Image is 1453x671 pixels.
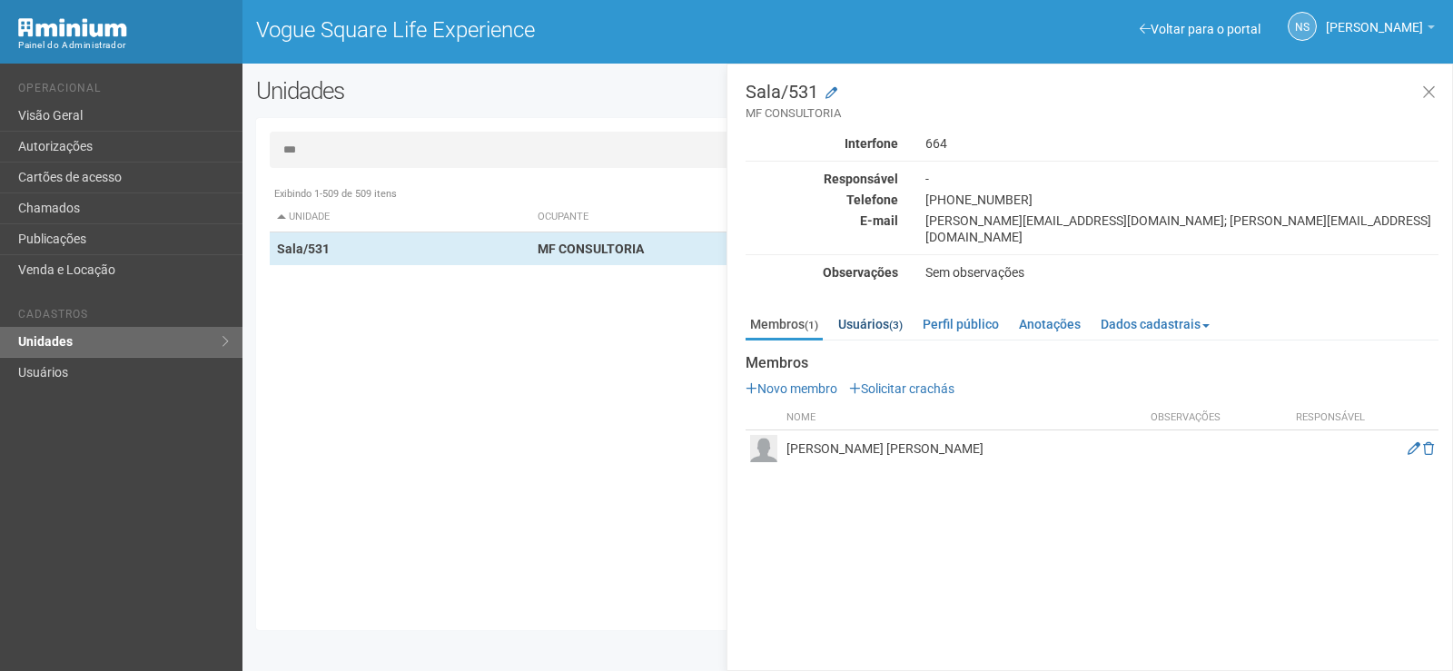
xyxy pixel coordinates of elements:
a: Usuários(3) [834,311,907,338]
img: Minium [18,18,127,37]
th: Unidade: activate to sort column descending [270,202,531,232]
a: Excluir membro [1423,441,1434,456]
h3: Sala/531 [746,83,1438,122]
th: Observações [1146,406,1286,430]
img: user.png [750,435,777,462]
strong: Sala/531 [277,242,330,256]
div: 664 [912,135,1452,152]
a: Anotações [1014,311,1085,338]
a: Dados cadastrais [1096,311,1214,338]
div: [PHONE_NUMBER] [912,192,1452,208]
small: (3) [889,319,903,331]
a: Perfil público [918,311,1003,338]
th: Responsável [1285,406,1376,430]
li: Operacional [18,82,229,101]
div: E-mail [732,212,912,229]
strong: Membros [746,355,1438,371]
td: [PERSON_NAME] [PERSON_NAME] [782,430,1146,468]
div: Sem observações [912,264,1452,281]
small: MF CONSULTORIA [746,105,1438,122]
li: Cadastros [18,308,229,327]
div: Observações [732,264,912,281]
h2: Unidades [256,77,734,104]
a: Membros(1) [746,311,823,340]
h1: Vogue Square Life Experience [256,18,835,42]
a: Novo membro [746,381,837,396]
div: Interfone [732,135,912,152]
a: [PERSON_NAME] [1326,23,1435,37]
div: [PERSON_NAME][EMAIL_ADDRESS][DOMAIN_NAME]; [PERSON_NAME][EMAIL_ADDRESS][DOMAIN_NAME] [912,212,1452,245]
small: (1) [805,319,818,331]
a: Editar membro [1408,441,1420,456]
div: Responsável [732,171,912,187]
a: NS [1288,12,1317,41]
th: Ocupante: activate to sort column ascending [530,202,1006,232]
div: Telefone [732,192,912,208]
span: Nicolle Silva [1326,3,1423,35]
a: Solicitar crachás [849,381,954,396]
strong: MF CONSULTORIA [538,242,644,256]
div: Painel do Administrador [18,37,229,54]
a: Voltar para o portal [1140,22,1260,36]
a: Modificar a unidade [825,84,837,103]
th: Nome [782,406,1146,430]
div: Exibindo 1-509 de 509 itens [270,186,1426,202]
div: - [912,171,1452,187]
